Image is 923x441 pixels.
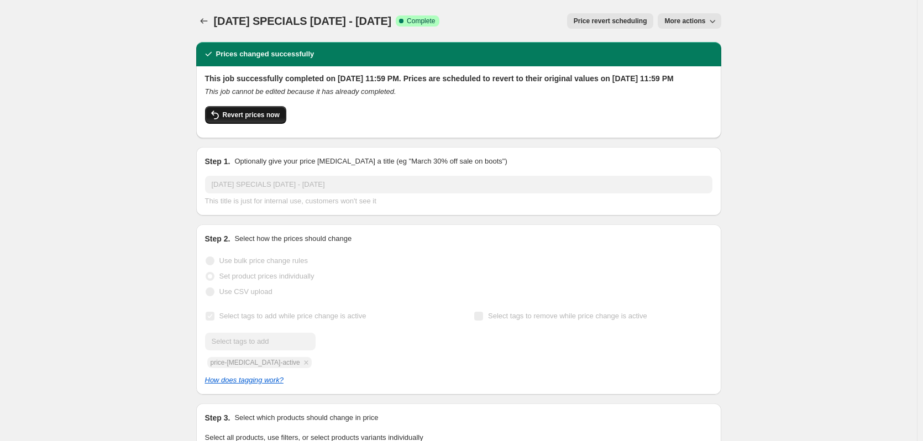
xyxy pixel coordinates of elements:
[205,233,230,244] h2: Step 2.
[234,233,352,244] p: Select how the prices should change
[223,111,280,119] span: Revert prices now
[219,256,308,265] span: Use bulk price change rules
[658,13,721,29] button: More actions
[219,287,272,296] span: Use CSV upload
[205,333,316,350] input: Select tags to add
[216,49,314,60] h2: Prices changed successfully
[234,156,507,167] p: Optionally give your price [MEDICAL_DATA] a title (eg "March 30% off sale on boots")
[574,17,647,25] span: Price revert scheduling
[205,176,712,193] input: 30% off holiday sale
[567,13,654,29] button: Price revert scheduling
[488,312,647,320] span: Select tags to remove while price change is active
[205,87,396,96] i: This job cannot be edited because it has already completed.
[214,15,392,27] span: [DATE] SPECIALS [DATE] - [DATE]
[205,412,230,423] h2: Step 3.
[205,197,376,205] span: This title is just for internal use, customers won't see it
[205,106,286,124] button: Revert prices now
[205,156,230,167] h2: Step 1.
[407,17,435,25] span: Complete
[219,312,366,320] span: Select tags to add while price change is active
[664,17,705,25] span: More actions
[196,13,212,29] button: Price change jobs
[234,412,378,423] p: Select which products should change in price
[205,376,284,384] a: How does tagging work?
[219,272,314,280] span: Set product prices individually
[205,73,712,84] h2: This job successfully completed on [DATE] 11:59 PM. Prices are scheduled to revert to their origi...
